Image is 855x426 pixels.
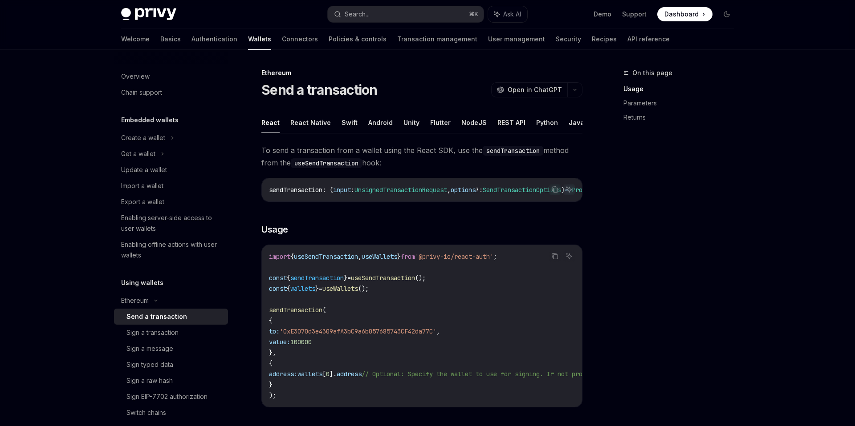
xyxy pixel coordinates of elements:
span: , [447,186,451,194]
code: useSendTransaction [291,158,362,168]
span: } [344,274,347,282]
span: : [351,186,354,194]
span: 100000 [290,338,312,346]
span: UnsignedTransactionRequest [354,186,447,194]
div: Import a wallet [121,181,163,191]
a: Chain support [114,84,228,100]
span: sendTransaction [269,186,322,194]
a: Dashboard [657,7,712,21]
div: Enabling offline actions with user wallets [121,239,223,261]
span: const [269,285,287,293]
span: wallets [290,285,315,293]
div: Ethereum [121,295,149,306]
button: Ask AI [563,184,575,195]
div: Switch chains [126,407,166,418]
span: (); [415,274,426,282]
div: Create a wallet [121,133,165,143]
span: , [436,327,440,335]
a: Basics [160,28,181,50]
a: Authentication [191,28,237,50]
span: , [358,253,362,261]
a: Update a wallet [114,162,228,178]
span: options [451,186,476,194]
span: 0 [326,370,330,378]
span: ( [322,306,326,314]
span: { [269,317,273,325]
span: Open in ChatGPT [508,85,562,94]
a: Connectors [282,28,318,50]
a: Welcome [121,28,150,50]
span: ⌘ K [469,11,478,18]
span: { [287,274,290,282]
span: '@privy-io/react-auth' [415,253,493,261]
span: wallets [297,370,322,378]
button: Flutter [430,112,451,133]
span: On this page [632,68,672,78]
button: Toggle dark mode [720,7,734,21]
div: Sign a transaction [126,327,179,338]
span: To send a transaction from a wallet using the React SDK, use the method from the hook: [261,144,582,169]
button: Swift [342,112,358,133]
span: '0xE3070d3e4309afA3bC9a6b057685743CF42da77C' [280,327,436,335]
a: Sign typed data [114,357,228,373]
button: Search...⌘K [328,6,484,22]
h5: Embedded wallets [121,115,179,125]
div: Overview [121,71,150,82]
span: } [315,285,319,293]
div: Get a wallet [121,149,155,159]
a: Transaction management [397,28,477,50]
span: to: [269,327,280,335]
h1: Send a transaction [261,82,378,98]
a: Enabling offline actions with user wallets [114,237,228,263]
span: } [269,381,273,389]
span: const [269,274,287,282]
span: input [333,186,351,194]
span: : ( [322,186,333,194]
span: import [269,253,290,261]
a: Recipes [592,28,617,50]
span: useSendTransaction [351,274,415,282]
span: address: [269,370,297,378]
button: REST API [497,112,525,133]
span: sendTransaction [290,274,344,282]
span: ) [561,186,565,194]
button: Copy the contents from the code block [549,250,561,262]
a: Sign a raw hash [114,373,228,389]
a: Usage [623,82,741,96]
span: sendTransaction [269,306,322,314]
a: Security [556,28,581,50]
div: Ethereum [261,68,582,77]
a: API reference [627,28,670,50]
code: sendTransaction [483,146,543,156]
a: Sign a transaction [114,325,228,341]
div: Enabling server-side access to user wallets [121,213,223,234]
span: = [347,274,351,282]
a: Sign EIP-7702 authorization [114,389,228,405]
a: Import a wallet [114,178,228,194]
a: Demo [594,10,611,19]
span: SendTransactionOptions [483,186,561,194]
span: useWallets [362,253,397,261]
span: Ask AI [503,10,521,19]
span: Usage [261,223,288,236]
a: User management [488,28,545,50]
button: Java [569,112,584,133]
button: NodeJS [461,112,487,133]
div: Sign a message [126,343,173,354]
span: address [337,370,362,378]
div: Sign a raw hash [126,375,173,386]
div: Send a transaction [126,311,187,322]
a: Wallets [248,28,271,50]
button: Android [368,112,393,133]
a: Enabling server-side access to user wallets [114,210,228,237]
button: React Native [290,112,331,133]
a: Parameters [623,96,741,110]
span: { [287,285,290,293]
div: Sign typed data [126,359,173,370]
span: ?: [476,186,483,194]
span: } [397,253,401,261]
span: (); [358,285,369,293]
div: Search... [345,9,370,20]
button: Ask AI [488,6,527,22]
a: Export a wallet [114,194,228,210]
